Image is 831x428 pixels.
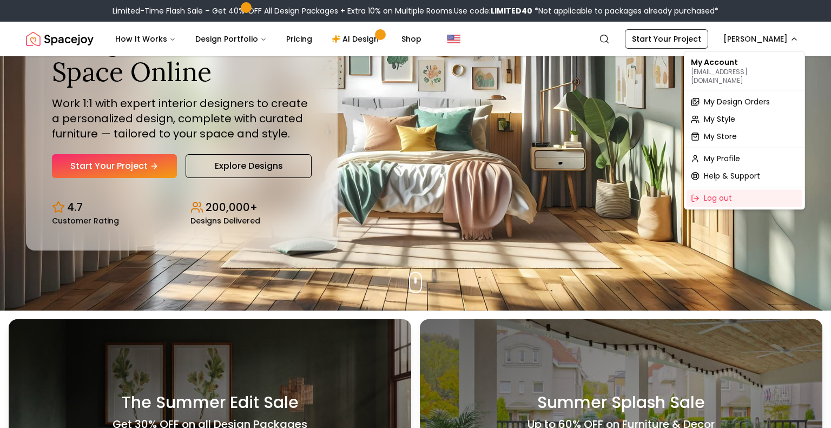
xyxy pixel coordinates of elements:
[687,110,802,128] a: My Style
[687,54,802,88] div: My Account
[684,51,805,209] div: [PERSON_NAME]
[704,114,735,124] span: My Style
[687,167,802,185] a: Help & Support
[691,68,798,85] p: [EMAIL_ADDRESS][DOMAIN_NAME]
[704,153,740,164] span: My Profile
[687,150,802,167] a: My Profile
[704,131,737,142] span: My Store
[687,93,802,110] a: My Design Orders
[704,193,732,203] span: Log out
[687,128,802,145] a: My Store
[704,170,760,181] span: Help & Support
[704,96,770,107] span: My Design Orders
